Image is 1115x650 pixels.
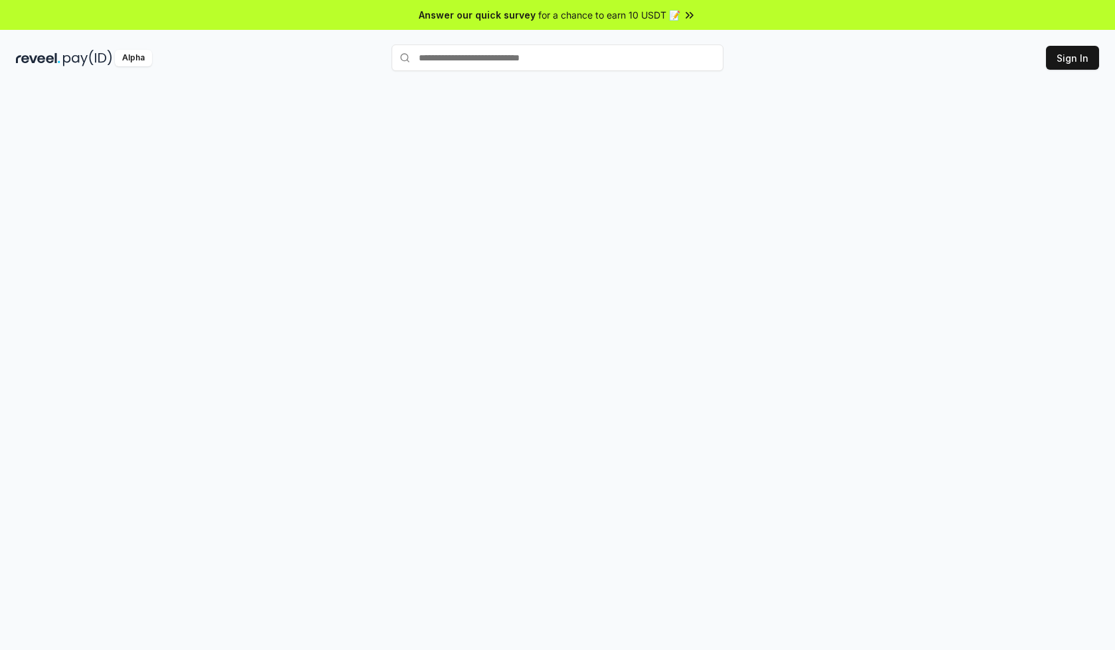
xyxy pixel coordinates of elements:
[419,8,536,22] span: Answer our quick survey
[16,50,60,66] img: reveel_dark
[115,50,152,66] div: Alpha
[63,50,112,66] img: pay_id
[538,8,680,22] span: for a chance to earn 10 USDT 📝
[1046,46,1099,70] button: Sign In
